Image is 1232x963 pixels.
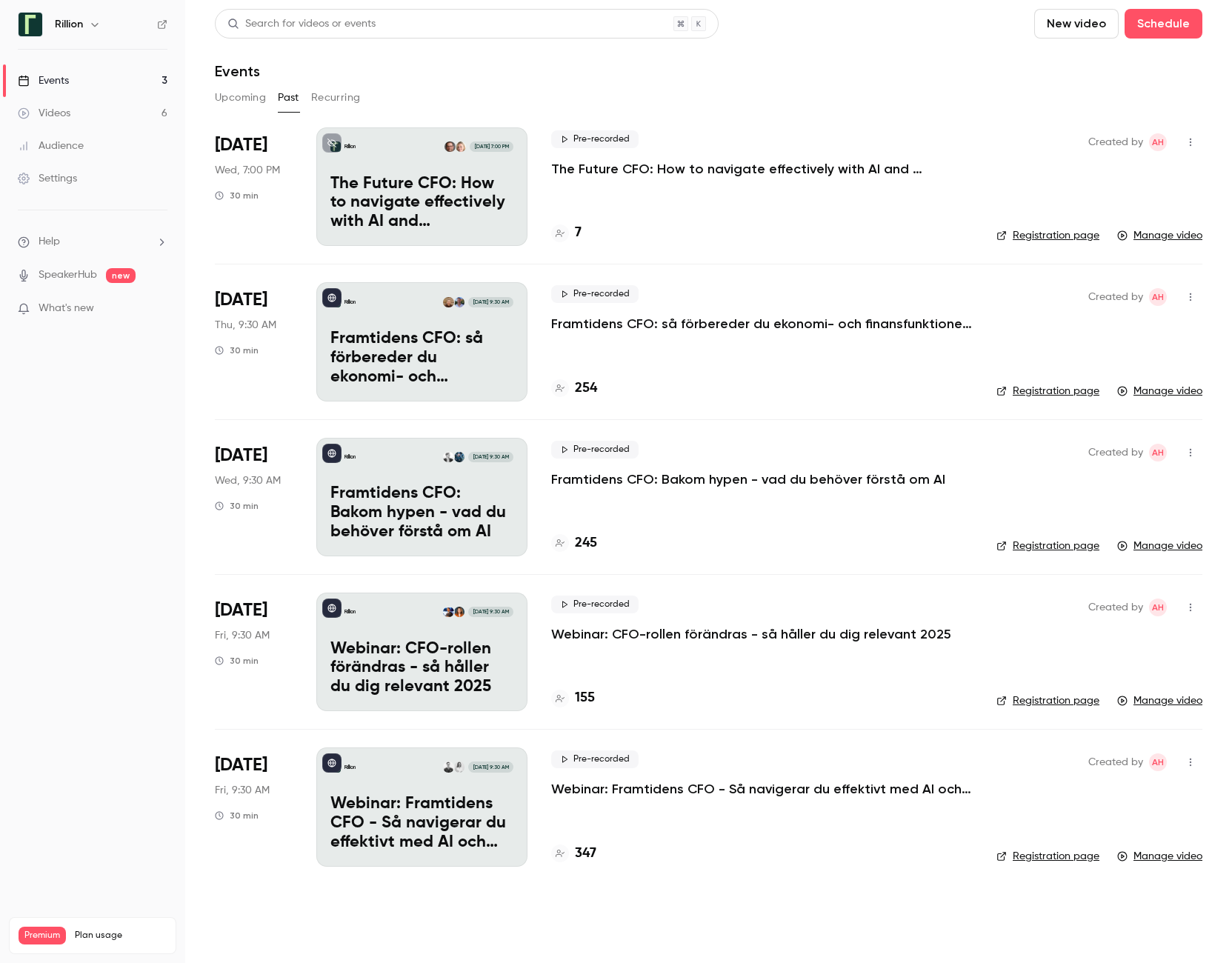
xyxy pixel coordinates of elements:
[551,441,639,459] span: Pre-recorded
[996,693,1099,708] a: Registration page
[215,318,276,333] span: Thu, 9:30 AM
[215,438,293,556] div: Jun 4 Wed, 9:30 AM (Europe/Stockholm)
[215,444,267,467] span: [DATE]
[551,315,973,333] a: Framtidens CFO: så förbereder du ekonomi- och finansfunktionen för AI-eran​
[551,285,639,303] span: Pre-recorded
[215,655,259,667] div: 30 min
[468,762,513,772] span: [DATE] 9:30 AM
[1117,849,1202,864] a: Manage video
[1149,753,1167,771] span: Adam Holmgren
[1152,444,1164,461] span: AH
[344,764,356,771] p: Rillion
[996,849,1099,864] a: Registration page
[215,473,281,488] span: Wed, 9:30 AM
[215,593,293,711] div: Apr 25 Fri, 9:30 AM (Europe/Stockholm)
[1152,288,1164,306] span: AH
[1149,599,1167,616] span: Adam Holmgren
[551,688,595,708] a: 155
[215,127,293,246] div: Sep 10 Wed, 12:00 PM (America/Chicago)
[1149,444,1167,461] span: Adam Holmgren
[316,747,527,866] a: Webinar: Framtidens CFO - Så navigerar du effektivt med AI och automationRillionMarie AhlbergMatt...
[1088,753,1143,771] span: Created by
[1117,228,1202,243] a: Manage video
[330,330,513,387] p: Framtidens CFO: så förbereder du ekonomi- och finansfunktionen för AI-eran​
[454,762,465,772] img: Marie Ahlberg
[996,539,1099,553] a: Registration page
[575,379,597,399] h4: 254
[344,608,356,616] p: Rillion
[1152,753,1164,771] span: AH
[1117,384,1202,399] a: Manage video
[215,133,267,157] span: [DATE]
[443,452,453,462] img: Emil Fleron
[330,484,513,542] p: Framtidens CFO: Bakom hypen - vad du behöver förstå om AI
[470,141,513,152] span: [DATE] 7:00 PM
[330,640,513,697] p: Webinar: CFO-rollen förändras - så håller du dig relevant 2025
[39,301,94,316] span: What's new
[551,160,973,178] a: The Future CFO: How to navigate effectively with AI and automation
[1117,539,1202,553] a: Manage video
[996,384,1099,399] a: Registration page
[215,810,259,822] div: 30 min
[316,127,527,246] a: The Future CFO: How to navigate effectively with AI and automationRillionCarissa KellCisco Sacasa...
[454,297,465,307] img: Charles Wade
[1088,288,1143,306] span: Created by
[316,438,527,556] a: Framtidens CFO: Bakom hypen - vad du behöver förstå om AIRillionMehran FarshidEmil Fleron[DATE] 9...
[18,171,77,186] div: Settings
[1088,599,1143,616] span: Created by
[215,599,267,622] span: [DATE]
[443,297,453,307] img: Monika Pers
[996,228,1099,243] a: Registration page
[551,596,639,613] span: Pre-recorded
[18,73,69,88] div: Events
[468,452,513,462] span: [DATE] 9:30 AM
[330,795,513,852] p: Webinar: Framtidens CFO - Så navigerar du effektivt med AI och automation
[551,780,973,798] a: Webinar: Framtidens CFO - Så navigerar du effektivt med AI och automation
[551,625,951,643] a: Webinar: CFO-rollen förändras - så håller du dig relevant 2025
[551,130,639,148] span: Pre-recorded
[39,234,60,250] span: Help
[1088,444,1143,461] span: Created by
[215,783,270,798] span: Fri, 9:30 AM
[1034,9,1119,39] button: New video
[215,288,267,312] span: [DATE]
[575,533,597,553] h4: 245
[1149,288,1167,306] span: Adam Holmgren
[215,86,266,110] button: Upcoming
[551,533,597,553] a: 245
[75,930,167,942] span: Plan usage
[215,747,293,866] div: Mar 28 Fri, 9:30 AM (Europe/Stockholm)
[106,268,136,283] span: new
[150,302,167,316] iframe: Noticeable Trigger
[575,844,596,864] h4: 347
[551,844,596,864] a: 347
[456,141,466,152] img: Carissa Kell
[278,86,299,110] button: Past
[1152,599,1164,616] span: AH
[551,379,597,399] a: 254
[215,500,259,512] div: 30 min
[215,163,280,178] span: Wed, 7:00 PM
[55,17,83,32] h6: Rillion
[454,452,465,462] img: Mehran Farshid
[575,688,595,708] h4: 155
[551,223,582,243] a: 7
[215,344,259,356] div: 30 min
[18,234,167,250] li: help-dropdown-opener
[551,470,945,488] a: Framtidens CFO: Bakom hypen - vad du behöver förstå om AI
[443,762,453,772] img: Mattias Palmaer
[215,190,259,201] div: 30 min
[316,282,527,401] a: Framtidens CFO: så förbereder du ekonomi- och finansfunktionen för AI-eran​RillionCharles WadeMon...
[1117,693,1202,708] a: Manage video
[316,593,527,711] a: Webinar: CFO-rollen förändras - så håller du dig relevant 2025RillionNatalie JelvehDennis Lodin[D...
[227,16,376,32] div: Search for videos or events
[19,927,66,944] span: Premium
[344,299,356,306] p: Rillion
[215,62,260,80] h1: Events
[215,282,293,401] div: Aug 28 Thu, 9:30 AM (Europe/Stockholm)
[1125,9,1202,39] button: Schedule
